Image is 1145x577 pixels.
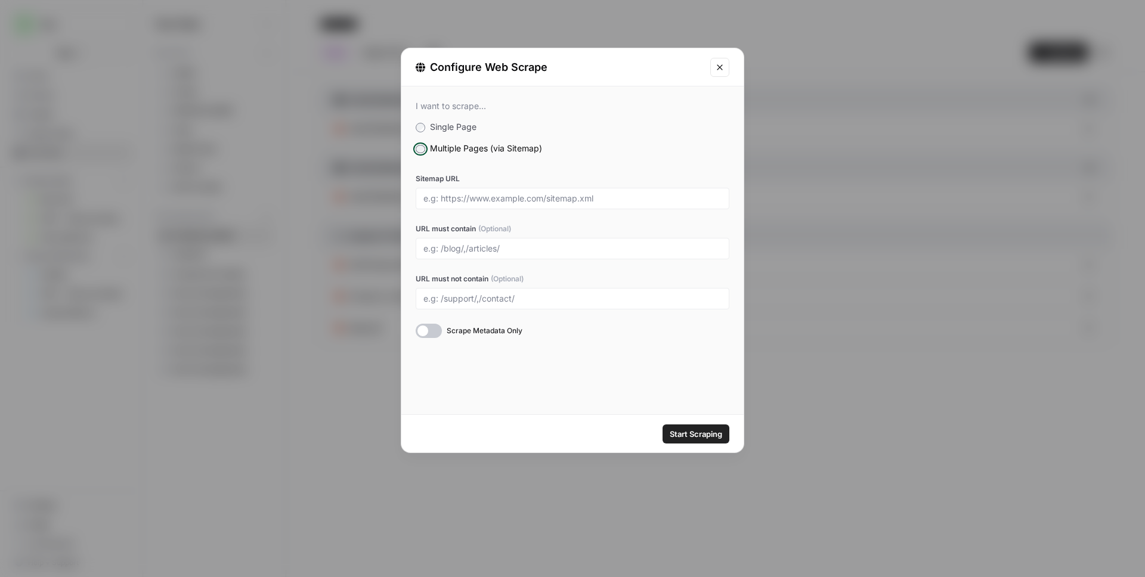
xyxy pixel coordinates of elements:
[478,224,511,234] span: (Optional)
[663,424,729,443] button: Start Scraping
[670,428,722,440] span: Start Scraping
[416,224,729,234] label: URL must contain
[423,243,722,254] input: e.g: /blog/,/articles/
[416,59,703,76] div: Configure Web Scrape
[416,101,729,111] div: I want to scrape...
[491,274,524,284] span: (Optional)
[423,193,722,204] input: e.g: https://www.example.com/sitemap.xml
[416,123,425,132] input: Single Page
[430,122,476,132] span: Single Page
[416,173,729,184] label: Sitemap URL
[447,325,522,336] span: Scrape Metadata Only
[423,293,722,304] input: e.g: /support/,/contact/
[430,143,542,153] span: Multiple Pages (via Sitemap)
[416,145,425,153] input: Multiple Pages (via Sitemap)
[710,58,729,77] button: Close modal
[416,274,729,284] label: URL must not contain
